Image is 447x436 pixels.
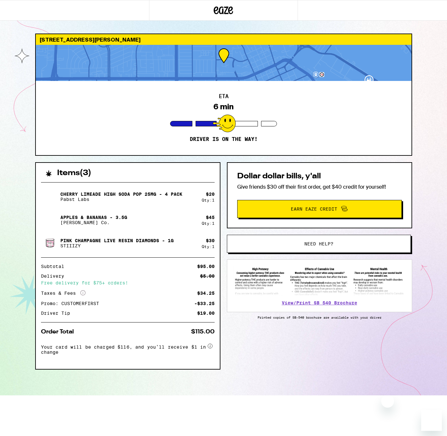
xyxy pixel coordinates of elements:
img: Apples & Bananas - 3.5g [41,211,59,229]
div: [STREET_ADDRESS][PERSON_NAME] [36,34,411,45]
div: $ 20 [206,192,215,197]
span: Earn Eaze Credit [291,207,337,211]
span: Need help? [304,242,333,246]
img: Pink Champagne Live Resin Diamonds - 1g [41,234,59,252]
iframe: Button to launch messaging window [421,410,442,431]
div: Delivery [41,274,69,278]
img: SB 540 Brochure preview [234,266,405,296]
div: $5.00 [200,274,215,278]
p: Give friends $30 off their first order, get $40 credit for yourself! [237,183,402,190]
div: $ 30 [206,238,215,243]
div: Subtotal [41,264,69,269]
div: Free delivery for $75+ orders! [41,281,215,285]
button: Need help? [227,235,411,253]
div: $19.00 [197,311,215,315]
span: Your card will be charged $116, and you’ll receive $1 in change [41,342,206,355]
p: Printed copies of SB-540 brochure are available with your driver [227,315,412,319]
div: Qty: 1 [202,221,215,225]
p: STIIIZY [60,243,174,248]
p: Apples & Bananas - 3.5g [60,215,127,220]
h2: Dollar dollar bills, y'all [237,173,402,180]
div: Promo: CUSTOMERFIRST [41,301,104,306]
p: Pabst Labs [60,197,182,202]
a: View/Print SB 540 Brochure [282,300,357,305]
button: Earn Eaze Credit [237,200,402,218]
iframe: Close message [381,395,394,408]
p: Driver is on the way! [190,136,258,143]
p: Pink Champagne Live Resin Diamonds - 1g [60,238,174,243]
div: Qty: 1 [202,198,215,202]
p: Cherry Limeade High Soda Pop 25mg - 4 Pack [60,192,182,197]
div: 6 min [213,102,234,111]
h2: Items ( 3 ) [57,169,91,177]
div: $34.25 [197,291,215,295]
img: Cherry Limeade High Soda Pop 25mg - 4 Pack [41,188,59,206]
div: Driver Tip [41,311,75,315]
div: Order Total [41,329,78,335]
h2: ETA [219,94,229,99]
div: Qty: 1 [202,244,215,249]
div: $115.00 [191,329,215,335]
p: [PERSON_NAME] Co. [60,220,127,225]
div: $ 45 [206,215,215,220]
div: -$33.25 [194,301,215,306]
div: $95.00 [197,264,215,269]
div: Taxes & Fees [41,290,86,296]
